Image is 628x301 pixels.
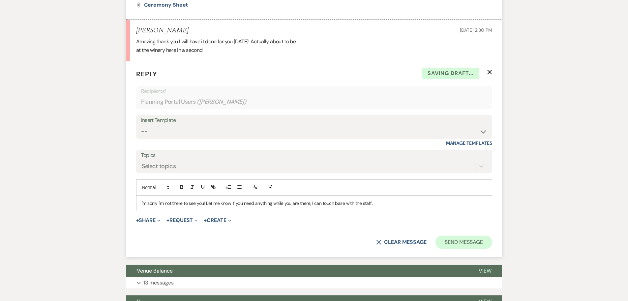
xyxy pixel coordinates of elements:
button: View [468,265,502,277]
div: Amazing thank you I will have it done for you [DATE]! Actually about to be at the winery here in ... [136,37,492,54]
button: Clear message [376,240,426,245]
p: 13 messages [143,279,174,287]
span: Venue Balance [137,267,173,274]
div: Planning Portal Users [141,95,487,108]
button: Send Message [435,236,492,249]
span: + [166,218,169,223]
span: View [479,267,492,274]
label: Topics [141,151,487,160]
span: Reply [136,70,157,78]
button: Share [136,218,161,223]
span: + [136,218,139,223]
button: Venue Balance [126,265,468,277]
div: Select topics [142,162,176,171]
button: Create [204,218,231,223]
span: [DATE] 2:30 PM [460,27,492,33]
button: Request [166,218,198,223]
a: Manage Templates [446,140,492,146]
p: Recipients* [141,87,487,95]
span: Saving draft... [422,68,479,79]
h5: [PERSON_NAME] [136,26,189,35]
button: 13 messages [126,277,502,288]
span: Ceremony Sheet [144,1,188,8]
span: + [204,218,207,223]
div: Insert Template [141,116,487,125]
span: ( [PERSON_NAME] ) [197,97,246,106]
p: I'm sorry I'm not there to see you! Let me know if you need anything while you are there, I can t... [141,200,487,207]
a: Ceremony Sheet [144,2,188,8]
